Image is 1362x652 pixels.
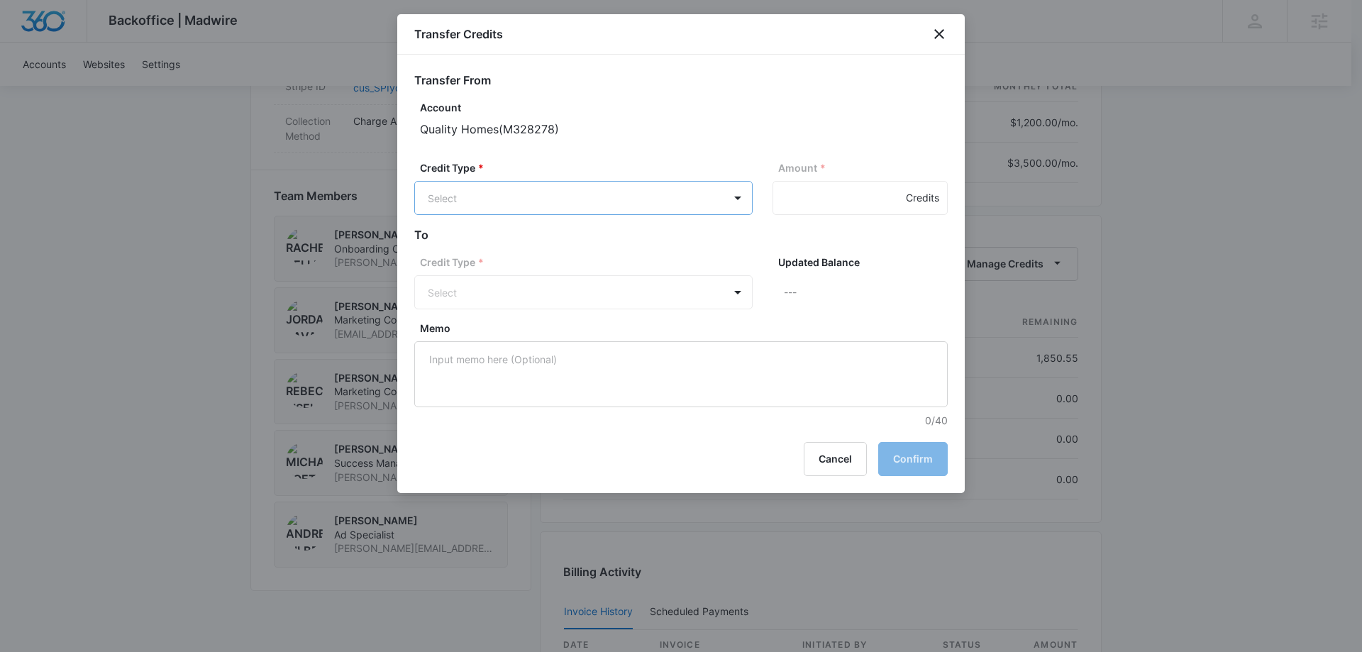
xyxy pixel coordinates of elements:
[420,121,948,138] p: Quality Homes ( M328278 )
[428,191,705,206] div: Select
[414,26,503,43] h1: Transfer Credits
[906,181,939,215] div: Credits
[784,275,948,309] p: ---
[804,442,867,476] button: Cancel
[778,160,953,175] label: Amount
[420,160,758,175] label: Credit Type
[420,100,948,115] p: Account
[414,226,948,243] h2: To
[420,321,953,336] label: Memo
[420,413,948,428] p: 0/40
[420,255,758,270] label: Credit Type
[414,72,948,89] h2: Transfer From
[778,255,953,270] label: Updated Balance
[931,26,948,43] button: close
